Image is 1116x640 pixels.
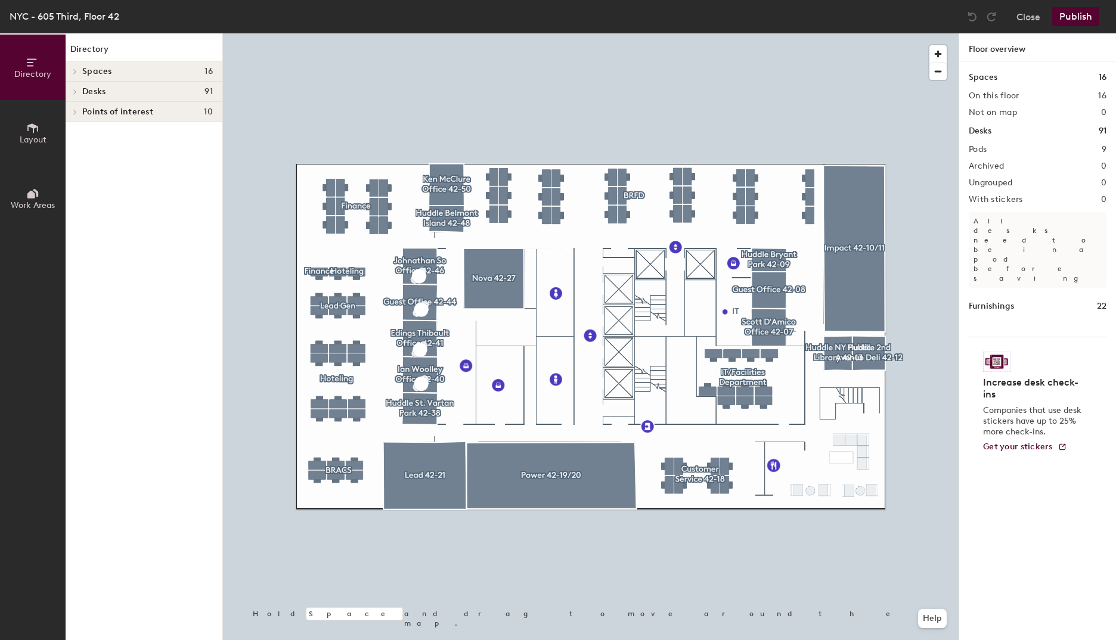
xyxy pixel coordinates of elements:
h2: 0 [1101,108,1106,117]
span: Desks [82,87,106,97]
span: Work Areas [11,200,55,210]
h2: 0 [1101,178,1106,188]
h2: 16 [1098,91,1106,101]
h2: With stickers [969,195,1023,204]
h2: 0 [1101,161,1106,171]
h1: 91 [1099,125,1106,138]
h1: 22 [1097,300,1106,313]
h2: On this floor [969,91,1019,101]
span: 16 [204,67,213,76]
h1: Directory [66,43,222,61]
img: Redo [985,11,997,23]
h1: 16 [1099,71,1106,84]
span: Points of interest [82,107,153,117]
h2: Ungrouped [969,178,1013,188]
span: Spaces [82,67,112,76]
h2: Archived [969,161,1004,171]
h2: 0 [1101,195,1106,204]
p: Companies that use desk stickers have up to 25% more check-ins. [983,405,1085,437]
button: Publish [1052,7,1099,26]
div: NYC - 605 Third, Floor 42 [10,9,119,24]
button: Help [918,609,947,628]
a: Get your stickers [983,442,1067,452]
p: All desks need to be in a pod before saving [969,212,1106,288]
h2: Pods [969,145,987,154]
span: 91 [204,87,213,97]
span: Layout [20,135,46,145]
h1: Furnishings [969,300,1014,313]
img: Undo [966,11,978,23]
h1: Floor overview [959,33,1116,61]
span: Directory [14,69,51,79]
h1: Desks [969,125,991,138]
span: 10 [204,107,213,117]
button: Close [1016,7,1040,26]
h2: Not on map [969,108,1017,117]
span: Get your stickers [983,442,1053,452]
h2: 9 [1102,145,1106,154]
h1: Spaces [969,71,997,84]
img: Sticker logo [983,352,1010,372]
h4: Increase desk check-ins [983,377,1085,400]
